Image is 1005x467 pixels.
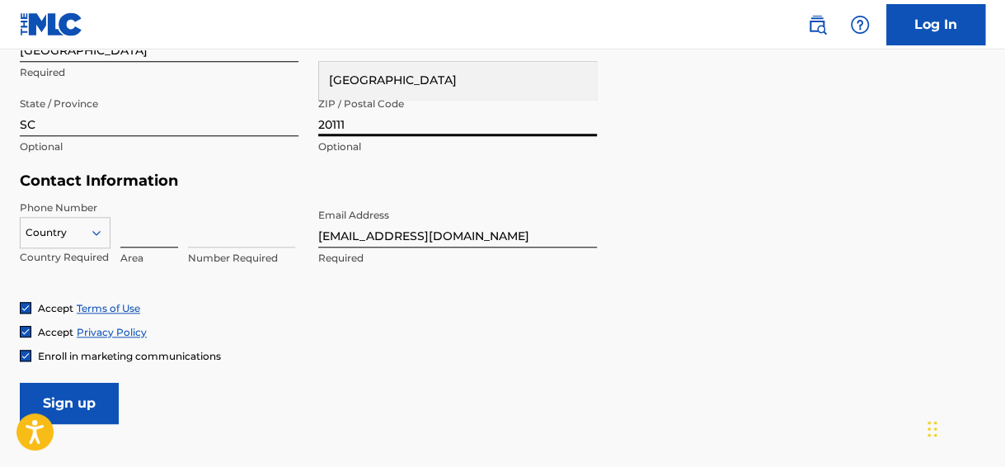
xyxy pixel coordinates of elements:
iframe: Chat Widget [923,388,1005,467]
p: Area [120,251,178,266]
span: Accept [38,326,73,338]
p: Required [318,251,597,266]
span: Accept [38,302,73,314]
img: search [807,15,827,35]
input: Sign up [20,383,119,424]
a: Privacy Policy [77,326,147,338]
div: Help [843,8,876,41]
img: help [850,15,870,35]
h5: Contact Information [20,172,597,191]
p: Optional [318,139,597,154]
img: MLC Logo [20,12,83,36]
img: checkbox [21,327,31,337]
p: Country Required [20,250,110,265]
a: Public Search [801,8,834,41]
div: [GEOGRAPHIC_DATA] [319,62,596,99]
p: Required [20,65,298,80]
p: Optional [20,139,298,154]
img: checkbox [21,351,31,361]
span: Enroll in marketing communications [38,350,221,362]
a: Terms of Use [77,302,140,314]
a: Log In [886,4,985,45]
div: Drag [928,404,937,454]
img: checkbox [21,303,31,313]
p: Number Required [188,251,295,266]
